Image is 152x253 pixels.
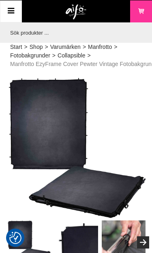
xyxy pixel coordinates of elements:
span: > [114,43,117,51]
input: Sök produkter ... [6,22,142,43]
a: Manfrotto [88,43,112,51]
a: Fotobakgrunder [10,51,50,60]
a: Shop [30,43,43,51]
a: Start [10,43,22,51]
span: > [24,43,28,51]
span: > [52,51,56,60]
span: > [45,43,48,51]
button: Next [137,236,149,249]
button: Samtyckesinställningar [9,231,21,245]
span: > [88,51,91,60]
a: Varumärken [50,43,81,51]
img: Revisit consent button [9,232,21,244]
a: Collapsible [58,51,85,60]
img: logo.png [66,4,86,20]
span: > [83,43,86,51]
